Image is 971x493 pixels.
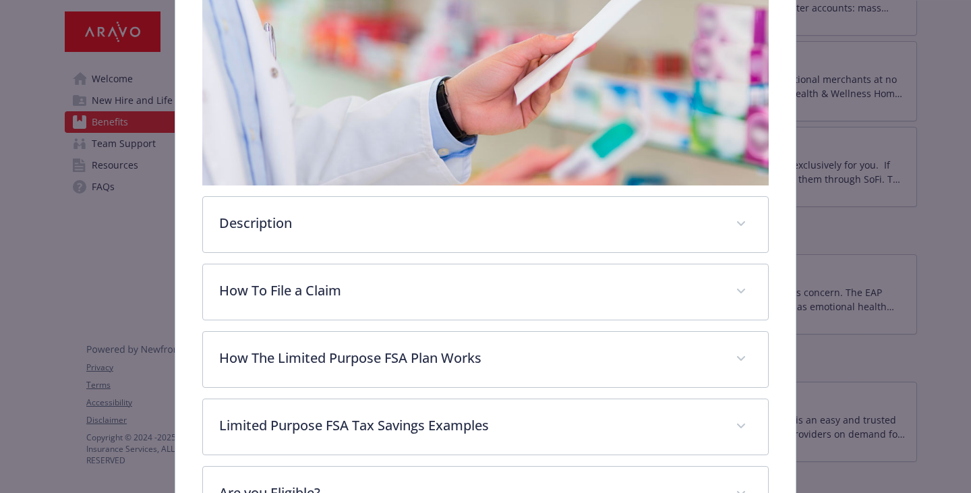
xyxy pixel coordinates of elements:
p: Description [219,213,719,233]
div: Description [203,197,768,252]
div: Limited Purpose FSA Tax Savings Examples [203,399,768,455]
p: How The Limited Purpose FSA Plan Works [219,348,719,368]
p: How To File a Claim [219,281,719,301]
div: How To File a Claim [203,264,768,320]
div: How The Limited Purpose FSA Plan Works [203,332,768,387]
p: Limited Purpose FSA Tax Savings Examples [219,415,719,436]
